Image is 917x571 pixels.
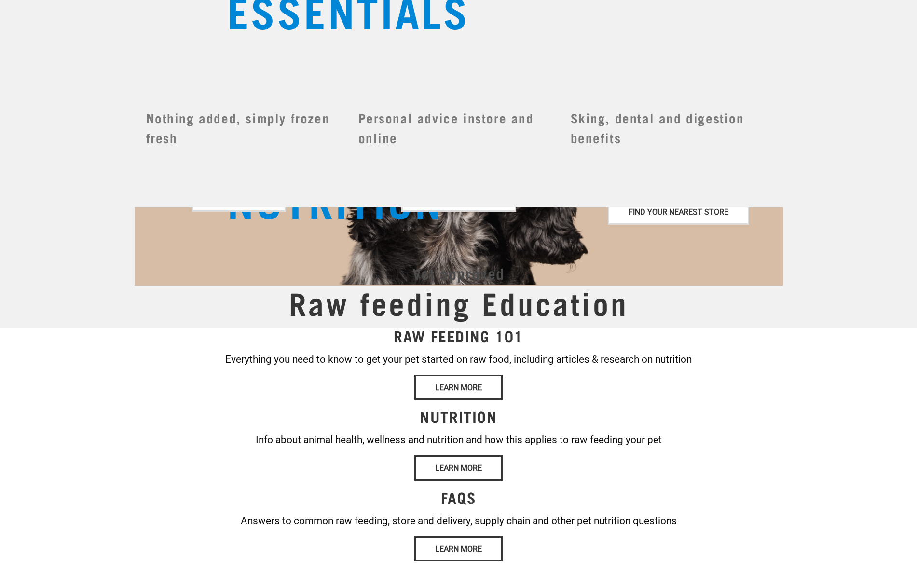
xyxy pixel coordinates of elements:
[135,408,783,425] h3: NUTRITION
[414,375,503,400] a: Learn More
[608,199,749,224] a: Find your nearest store
[135,263,783,283] h2: Vet approved
[135,352,783,367] p: Everything you need to know to get your pet started on raw food, including articles & research on...
[135,514,783,529] p: Answers to common raw feeding, store and delivery, supply chain and other pet nutrition questions
[135,433,783,448] p: Info about animal health, wellness and nutrition and how this applies to raw feeding your pet
[135,285,783,319] h1: Raw feeding Education
[135,489,783,506] h3: FAQS
[414,455,503,480] a: Learn More
[146,108,347,148] h3: Nothing added, simply frozen fresh
[414,536,503,561] a: Learn More
[135,327,783,344] h3: RAW FEEDING 101
[571,108,771,148] h3: Sking, dental and digestion benefits
[358,108,559,148] h3: Personal advice instore and online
